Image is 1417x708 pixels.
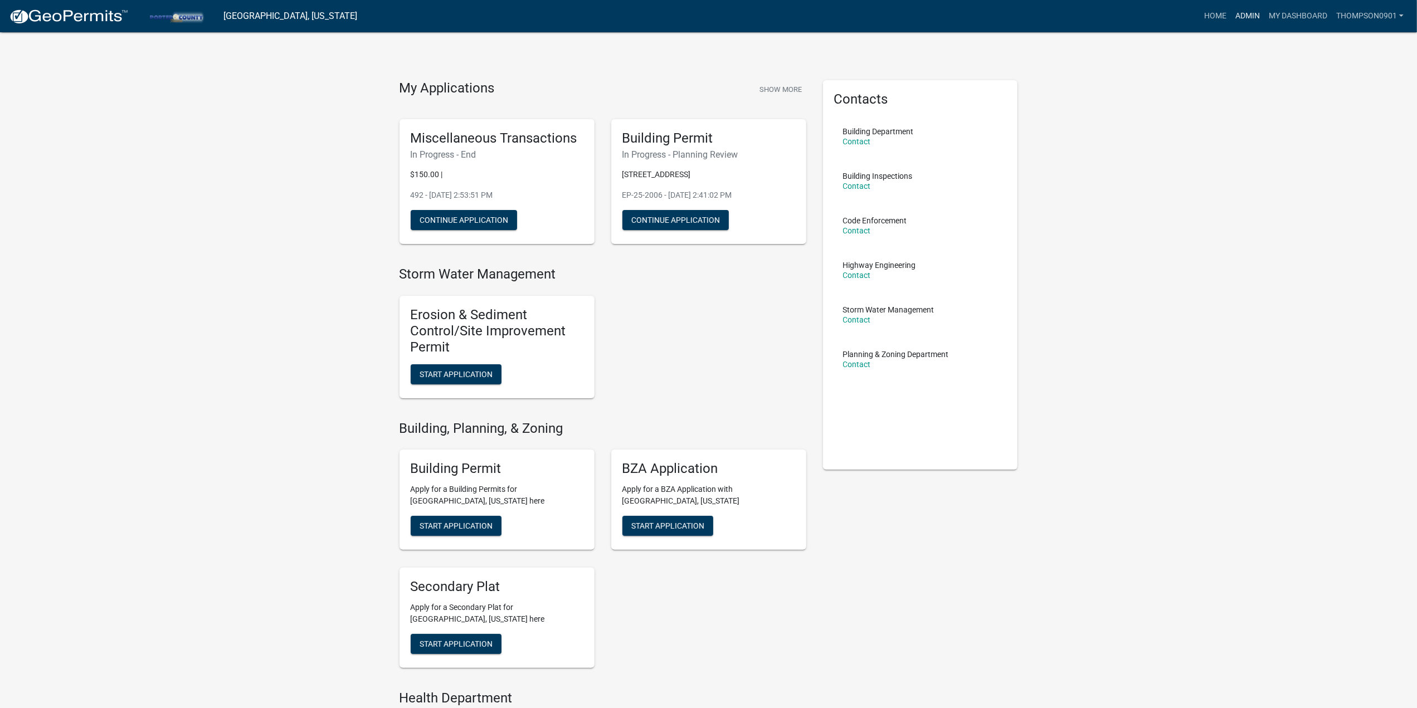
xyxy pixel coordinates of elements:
[843,226,871,235] a: Contact
[1332,6,1408,27] a: thompson0901
[411,516,501,536] button: Start Application
[411,169,583,180] p: $150.00 |
[420,521,493,530] span: Start Application
[843,172,913,180] p: Building Inspections
[843,182,871,191] a: Contact
[411,210,517,230] button: Continue Application
[400,266,806,282] h4: Storm Water Management
[223,7,357,26] a: [GEOGRAPHIC_DATA], [US_STATE]
[411,149,583,160] h6: In Progress - End
[400,690,806,706] h4: Health Department
[622,210,729,230] button: Continue Application
[411,461,583,477] h5: Building Permit
[622,149,795,160] h6: In Progress - Planning Review
[411,189,583,201] p: 492 - [DATE] 2:53:51 PM
[1231,6,1264,27] a: Admin
[834,91,1007,108] h5: Contacts
[1264,6,1332,27] a: My Dashboard
[843,360,871,369] a: Contact
[420,639,493,648] span: Start Application
[843,271,871,280] a: Contact
[411,364,501,384] button: Start Application
[843,306,934,314] p: Storm Water Management
[843,137,871,146] a: Contact
[137,8,215,23] img: Porter County, Indiana
[411,484,583,507] p: Apply for a Building Permits for [GEOGRAPHIC_DATA], [US_STATE] here
[420,369,493,378] span: Start Application
[411,130,583,147] h5: Miscellaneous Transactions
[400,80,495,97] h4: My Applications
[411,602,583,625] p: Apply for a Secondary Plat for [GEOGRAPHIC_DATA], [US_STATE] here
[622,461,795,477] h5: BZA Application
[411,579,583,595] h5: Secondary Plat
[755,80,806,99] button: Show More
[843,350,949,358] p: Planning & Zoning Department
[843,315,871,324] a: Contact
[622,484,795,507] p: Apply for a BZA Application with [GEOGRAPHIC_DATA], [US_STATE]
[622,130,795,147] h5: Building Permit
[631,521,704,530] span: Start Application
[843,217,907,224] p: Code Enforcement
[411,634,501,654] button: Start Application
[843,128,914,135] p: Building Department
[622,189,795,201] p: EP-25-2006 - [DATE] 2:41:02 PM
[1200,6,1231,27] a: Home
[622,516,713,536] button: Start Application
[400,421,806,437] h4: Building, Planning, & Zoning
[411,307,583,355] h5: Erosion & Sediment Control/Site Improvement Permit
[622,169,795,180] p: [STREET_ADDRESS]
[843,261,916,269] p: Highway Engineering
